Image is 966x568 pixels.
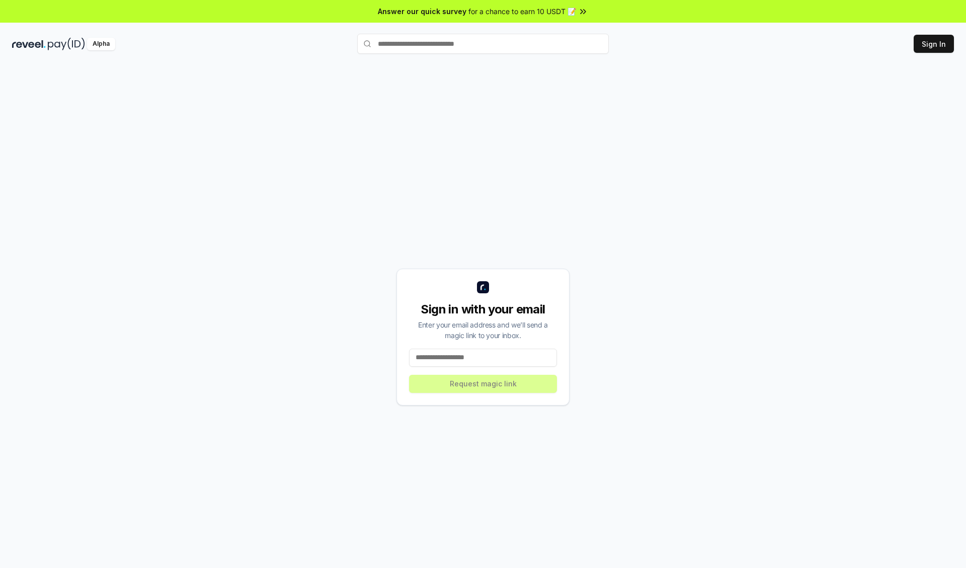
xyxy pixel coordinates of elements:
span: Answer our quick survey [378,6,466,17]
img: logo_small [477,281,489,293]
div: Alpha [87,38,115,50]
button: Sign In [914,35,954,53]
img: pay_id [48,38,85,50]
span: for a chance to earn 10 USDT 📝 [468,6,576,17]
div: Enter your email address and we’ll send a magic link to your inbox. [409,319,557,341]
div: Sign in with your email [409,301,557,317]
img: reveel_dark [12,38,46,50]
